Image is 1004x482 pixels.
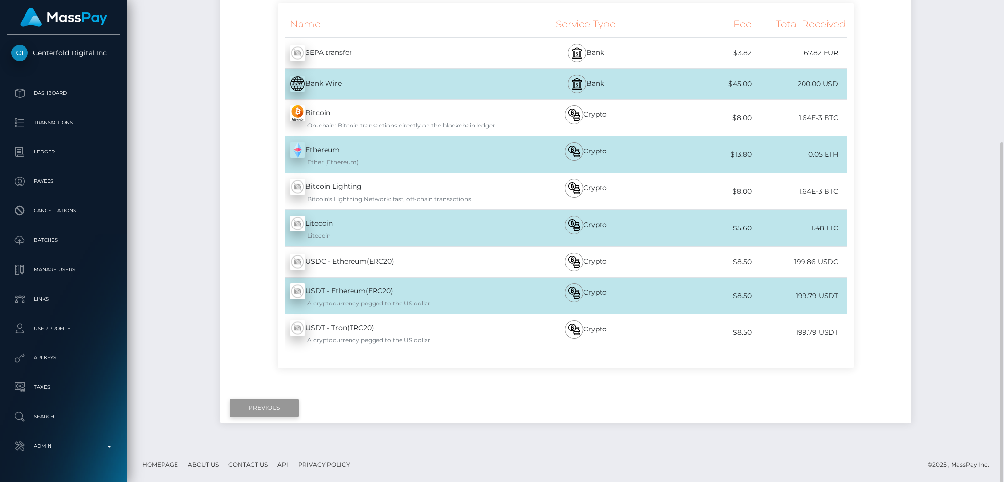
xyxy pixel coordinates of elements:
[290,158,515,167] div: Ether (Ethereum)
[7,81,120,105] a: Dashboard
[290,283,305,299] img: wMhJQYtZFAryAAAAABJRU5ErkJggg==
[20,8,107,27] img: MassPay Logo
[290,336,515,345] div: A cryptocurrency pegged to the US dollar
[11,203,116,218] p: Cancellations
[230,399,299,417] input: Previous
[184,457,223,472] a: About Us
[290,195,515,203] div: Bitcoin's Lightning Network: fast, off-chain transactions
[752,144,846,166] div: 0.05 ETH
[11,145,116,159] p: Ledger
[290,231,515,240] div: Litecoin
[11,45,28,61] img: Centerfold Digital Inc
[752,180,846,203] div: 1.64E-3 BTC
[278,100,515,136] div: Bitcoin
[7,199,120,223] a: Cancellations
[7,49,120,57] span: Centerfold Digital Inc
[571,47,583,59] img: bank.svg
[11,321,116,336] p: User Profile
[278,210,515,246] div: Litecoin
[7,316,120,341] a: User Profile
[568,324,580,335] img: bitcoin.svg
[568,287,580,299] img: bitcoin.svg
[568,219,580,231] img: bitcoin.svg
[7,228,120,253] a: Batches
[657,285,752,307] div: $8.50
[568,109,580,121] img: bitcoin.svg
[657,11,752,37] div: Fee
[515,247,657,277] div: Crypto
[278,314,515,351] div: USDT - Tron(TRC20)
[294,457,354,472] a: Privacy Policy
[657,144,752,166] div: $13.80
[290,320,305,336] img: wMhJQYtZFAryAAAAABJRU5ErkJggg==
[290,179,305,195] img: wMhJQYtZFAryAAAAABJRU5ErkJggg==
[752,217,846,239] div: 1.48 LTC
[571,78,583,90] img: bank.svg
[7,140,120,164] a: Ledger
[515,314,657,351] div: Crypto
[11,439,116,454] p: Admin
[928,459,997,470] div: © 2025 , MassPay Inc.
[515,210,657,246] div: Crypto
[515,278,657,314] div: Crypto
[278,248,515,276] div: USDC - Ethereum(ERC20)
[657,180,752,203] div: $8.00
[657,322,752,344] div: $8.50
[7,405,120,429] a: Search
[657,251,752,273] div: $8.50
[138,457,182,472] a: Homepage
[290,105,305,121] img: zxlM9hkiQ1iKKYMjuOruv9zc3NfAFPM+lQmnX+Hwj+0b3s+QqDAAAAAElFTkSuQmCC
[515,136,657,173] div: Crypto
[290,216,305,231] img: wMhJQYtZFAryAAAAABJRU5ErkJggg==
[7,434,120,458] a: Admin
[11,409,116,424] p: Search
[752,107,846,129] div: 1.64E-3 BTC
[657,73,752,95] div: $45.00
[752,285,846,307] div: 199.79 USDT
[515,38,657,68] div: Bank
[278,278,515,314] div: USDT - Ethereum(ERC20)
[568,182,580,194] img: bitcoin.svg
[752,42,846,64] div: 167.82 EUR
[274,457,292,472] a: API
[7,346,120,370] a: API Keys
[290,121,515,130] div: On-chain: Bitcoin transactions directly on the blockchain ledger
[7,287,120,311] a: Links
[11,233,116,248] p: Batches
[657,217,752,239] div: $5.60
[7,110,120,135] a: Transactions
[278,136,515,173] div: Ethereum
[515,173,657,209] div: Crypto
[278,11,515,37] div: Name
[752,73,846,95] div: 200.00 USD
[11,380,116,395] p: Taxes
[7,375,120,400] a: Taxes
[568,146,580,157] img: bitcoin.svg
[290,254,305,270] img: wMhJQYtZFAryAAAAABJRU5ErkJggg==
[290,142,305,158] img: z+HV+S+XklAdAAAAABJRU5ErkJggg==
[657,107,752,129] div: $8.00
[752,251,846,273] div: 199.86 USDC
[515,69,657,99] div: Bank
[7,169,120,194] a: Payees
[515,100,657,136] div: Crypto
[11,292,116,306] p: Links
[11,86,116,101] p: Dashboard
[278,70,515,98] div: Bank Wire
[657,42,752,64] div: $3.82
[11,115,116,130] p: Transactions
[752,11,846,37] div: Total Received
[11,174,116,189] p: Payees
[290,76,305,92] img: E16AAAAAElFTkSuQmCC
[568,256,580,268] img: bitcoin.svg
[278,39,515,67] div: SEPA transfer
[278,173,515,209] div: Bitcoin Lighting
[290,299,515,308] div: A cryptocurrency pegged to the US dollar
[7,257,120,282] a: Manage Users
[290,45,305,61] img: wMhJQYtZFAryAAAAABJRU5ErkJggg==
[752,322,846,344] div: 199.79 USDT
[225,457,272,472] a: Contact Us
[11,262,116,277] p: Manage Users
[11,351,116,365] p: API Keys
[515,11,657,37] div: Service Type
